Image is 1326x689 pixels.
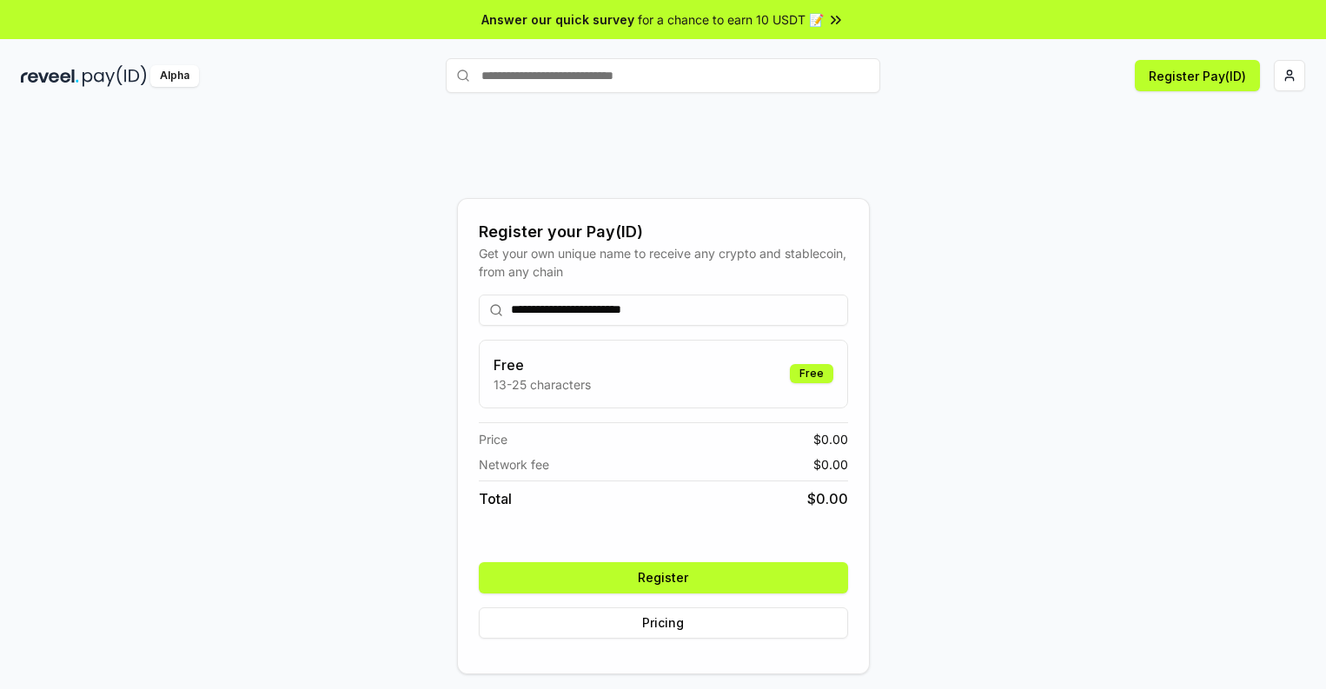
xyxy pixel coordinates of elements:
[807,488,848,509] span: $ 0.00
[479,244,848,281] div: Get your own unique name to receive any crypto and stablecoin, from any chain
[1135,60,1260,91] button: Register Pay(ID)
[790,364,833,383] div: Free
[83,65,147,87] img: pay_id
[638,10,824,29] span: for a chance to earn 10 USDT 📝
[479,220,848,244] div: Register your Pay(ID)
[479,488,512,509] span: Total
[813,430,848,448] span: $ 0.00
[479,607,848,639] button: Pricing
[494,375,591,394] p: 13-25 characters
[479,562,848,593] button: Register
[813,455,848,474] span: $ 0.00
[21,65,79,87] img: reveel_dark
[479,430,507,448] span: Price
[481,10,634,29] span: Answer our quick survey
[494,354,591,375] h3: Free
[479,455,549,474] span: Network fee
[150,65,199,87] div: Alpha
